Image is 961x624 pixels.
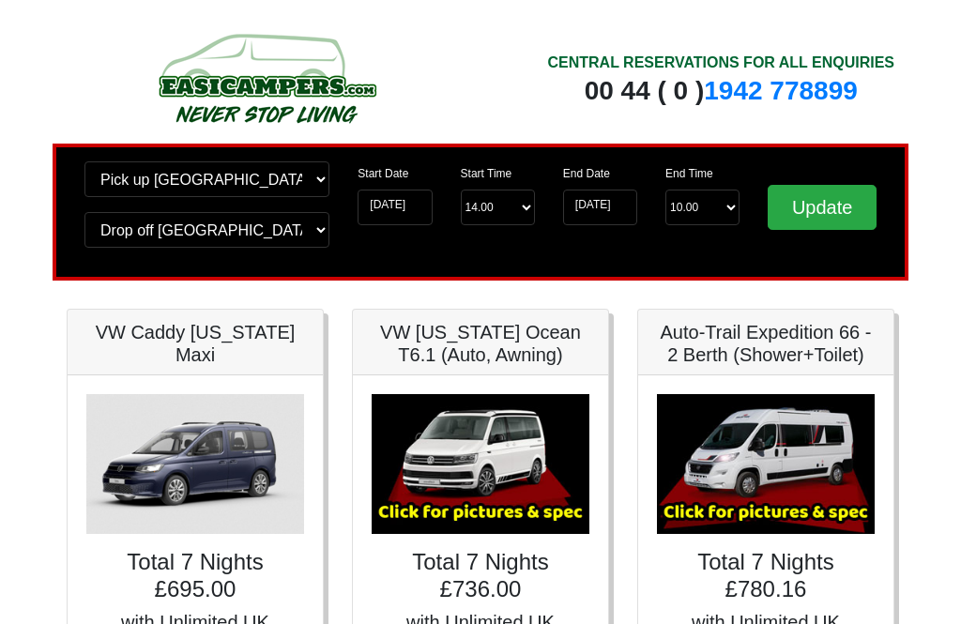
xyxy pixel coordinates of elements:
[704,76,858,105] a: 1942 778899
[657,549,875,603] h4: Total 7 Nights £780.16
[372,321,589,366] h5: VW [US_STATE] Ocean T6.1 (Auto, Awning)
[86,321,304,366] h5: VW Caddy [US_STATE] Maxi
[657,394,875,534] img: Auto-Trail Expedition 66 - 2 Berth (Shower+Toilet)
[86,394,304,534] img: VW Caddy California Maxi
[372,549,589,603] h4: Total 7 Nights £736.00
[358,165,408,182] label: Start Date
[657,321,875,366] h5: Auto-Trail Expedition 66 - 2 Berth (Shower+Toilet)
[88,26,445,129] img: campers-checkout-logo.png
[372,394,589,534] img: VW California Ocean T6.1 (Auto, Awning)
[358,190,432,225] input: Start Date
[86,549,304,603] h4: Total 7 Nights £695.00
[665,165,713,182] label: End Time
[461,165,512,182] label: Start Time
[547,74,894,108] div: 00 44 ( 0 )
[563,165,610,182] label: End Date
[547,52,894,74] div: CENTRAL RESERVATIONS FOR ALL ENQUIRIES
[563,190,637,225] input: Return Date
[768,185,877,230] input: Update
